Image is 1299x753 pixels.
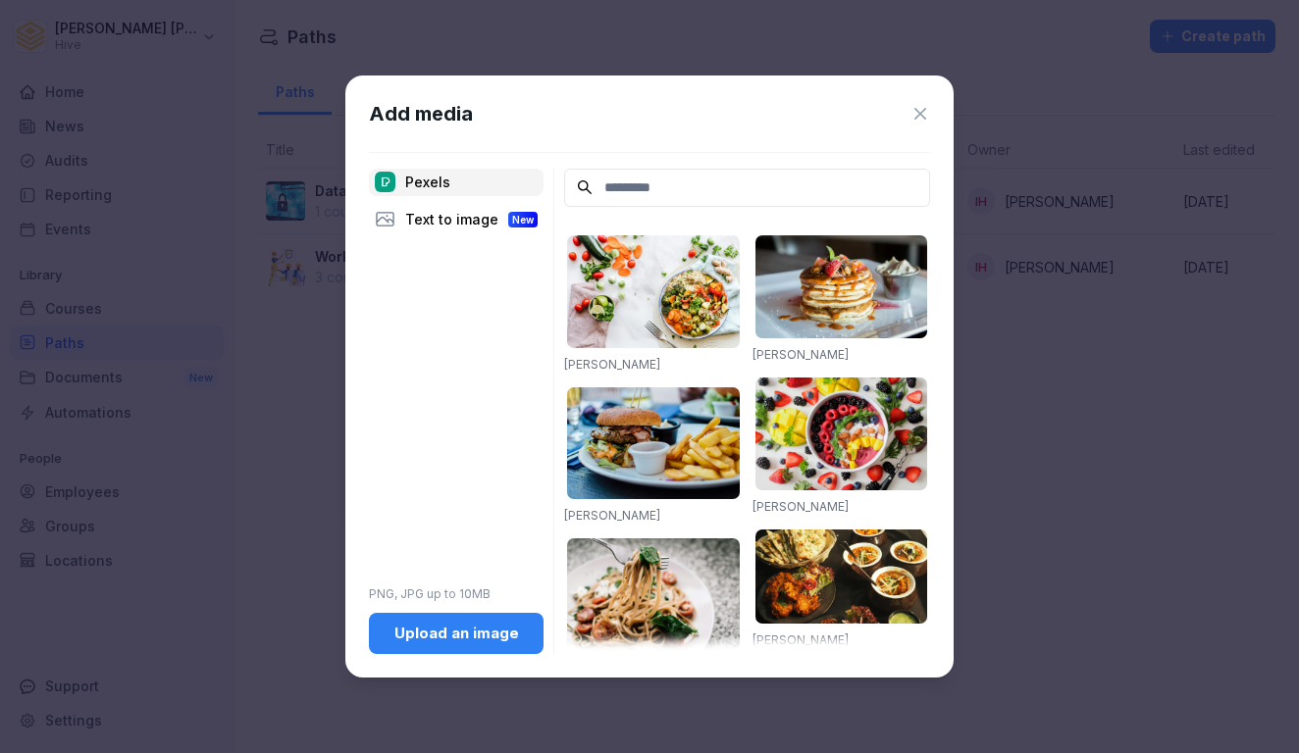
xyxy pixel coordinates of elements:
a: [PERSON_NAME] [564,357,660,372]
img: pexels-photo-70497.jpeg [567,387,740,500]
div: Text to image [369,206,544,233]
a: [PERSON_NAME] [753,347,849,362]
a: [PERSON_NAME] [753,499,849,514]
div: Upload an image [385,623,528,644]
div: New [508,212,538,227]
button: Upload an image [369,613,544,654]
img: pexels-photo-1279330.jpeg [567,538,740,651]
img: pexels-photo-1099680.jpeg [755,377,928,490]
h1: Add media [369,99,473,128]
a: [PERSON_NAME] [564,508,660,523]
div: Pexels [369,169,544,196]
img: pexels.png [375,172,395,192]
img: pexels-photo-1640777.jpeg [567,235,740,348]
p: PNG, JPG up to 10MB [369,585,544,603]
img: pexels-photo-376464.jpeg [755,235,928,338]
a: [PERSON_NAME] [753,632,849,647]
img: pexels-photo-958545.jpeg [755,529,928,624]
